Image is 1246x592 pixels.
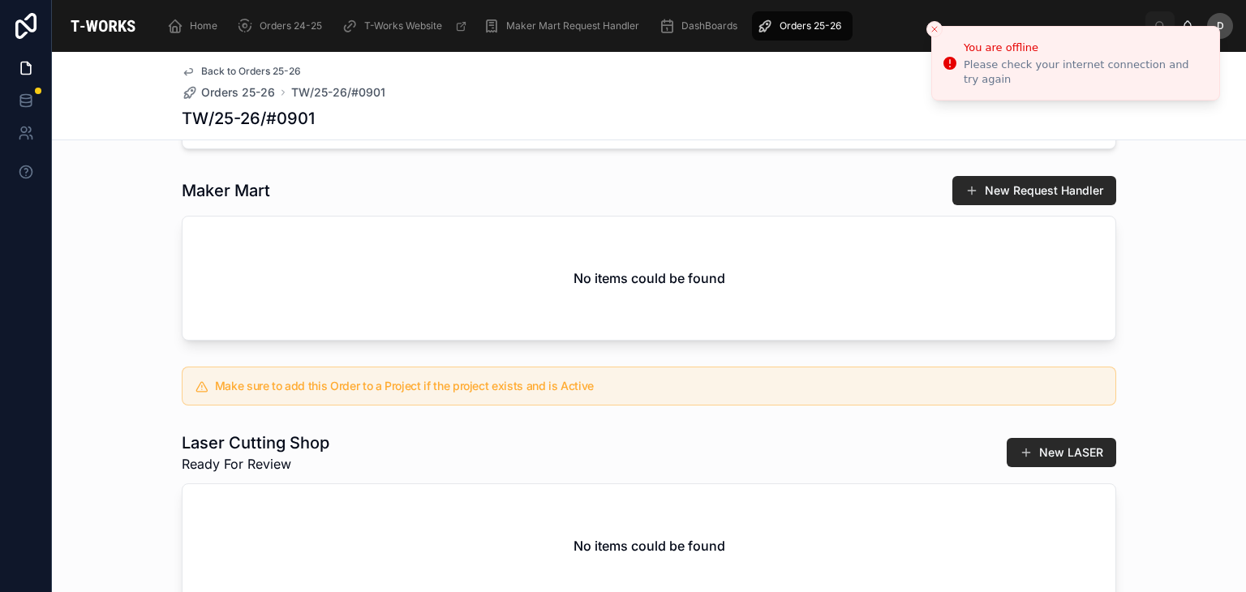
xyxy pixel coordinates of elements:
[190,19,217,32] span: Home
[364,19,442,32] span: T-Works Website
[479,11,651,41] a: Maker Mart Request Handler
[65,13,141,39] img: App logo
[201,65,301,78] span: Back to Orders 25-26
[201,84,275,101] span: Orders 25-26
[291,84,385,101] a: TW/25-26/#0901
[780,19,841,32] span: Orders 25-26
[215,380,1102,392] h5: Make sure to add this Order to a Project if the project exists and is Active
[182,179,270,202] h1: Maker Mart
[182,454,329,474] span: Ready For Review
[574,268,725,288] h2: No items could be found
[232,11,333,41] a: Orders 24-25
[182,431,329,454] h1: Laser Cutting Shop
[260,19,322,32] span: Orders 24-25
[952,176,1116,205] button: New Request Handler
[964,40,1206,56] div: You are offline
[654,11,749,41] a: DashBoards
[681,19,737,32] span: DashBoards
[182,107,315,130] h1: TW/25-26/#0901
[964,58,1206,87] div: Please check your internet connection and try again
[182,65,301,78] a: Back to Orders 25-26
[574,536,725,556] h2: No items could be found
[752,11,853,41] a: Orders 25-26
[1007,438,1116,467] button: New LASER
[506,19,639,32] span: Maker Mart Request Handler
[182,84,275,101] a: Orders 25-26
[162,11,229,41] a: Home
[154,8,1145,44] div: scrollable content
[926,21,943,37] button: Close toast
[337,11,475,41] a: T-Works Website
[1217,19,1224,32] span: D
